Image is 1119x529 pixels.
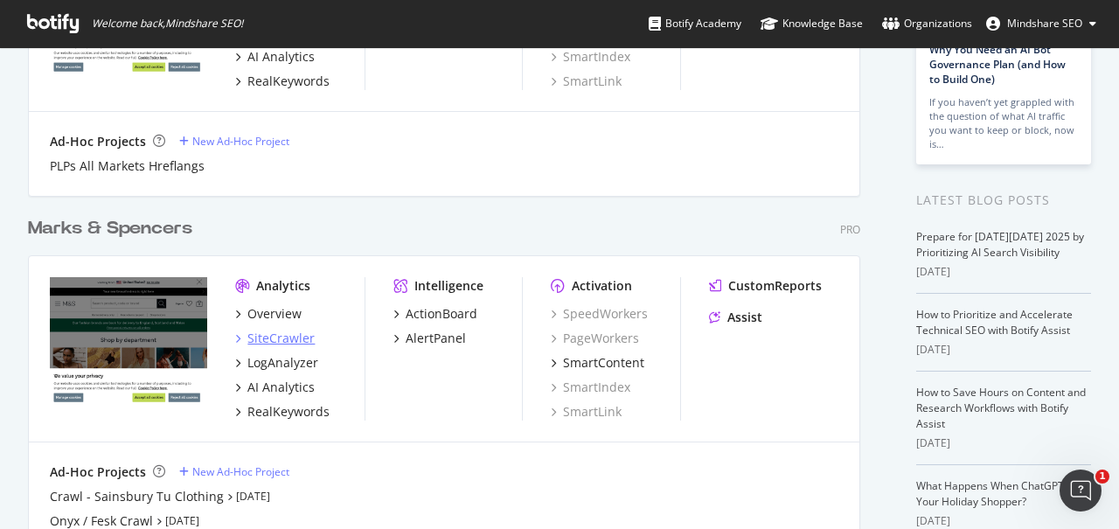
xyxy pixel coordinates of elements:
[247,305,302,323] div: Overview
[247,330,315,347] div: SiteCrawler
[728,277,822,295] div: CustomReports
[929,42,1066,87] a: Why You Need an AI Bot Governance Plan (and How to Build One)
[916,264,1091,280] div: [DATE]
[551,73,622,90] a: SmartLink
[256,277,310,295] div: Analytics
[50,277,207,403] img: www.marksandspencer.com/
[50,488,224,505] a: Crawl - Sainsbury Tu Clothing
[28,216,199,241] a: Marks & Spencers
[929,95,1078,151] div: If you haven’t yet grappled with the question of what AI traffic you want to keep or block, now is…
[563,354,644,372] div: SmartContent
[1060,470,1102,512] iframe: Intercom live chat
[709,277,822,295] a: CustomReports
[28,216,192,241] div: Marks & Spencers
[551,354,644,372] a: SmartContent
[235,73,330,90] a: RealKeywords
[406,305,477,323] div: ActionBoard
[192,134,289,149] div: New Ad-Hoc Project
[393,305,477,323] a: ActionBoard
[916,342,1091,358] div: [DATE]
[972,10,1110,38] button: Mindshare SEO
[551,48,630,66] a: SmartIndex
[235,305,302,323] a: Overview
[406,330,466,347] div: AlertPanel
[247,48,315,66] div: AI Analytics
[551,403,622,421] a: SmartLink
[572,277,632,295] div: Activation
[393,330,466,347] a: AlertPanel
[235,330,315,347] a: SiteCrawler
[727,309,762,326] div: Assist
[649,15,741,32] div: Botify Academy
[414,277,483,295] div: Intelligence
[882,15,972,32] div: Organizations
[165,513,199,528] a: [DATE]
[247,403,330,421] div: RealKeywords
[551,305,648,323] a: SpeedWorkers
[709,309,762,326] a: Assist
[179,134,289,149] a: New Ad-Hoc Project
[192,464,289,479] div: New Ad-Hoc Project
[1095,470,1109,484] span: 1
[761,15,863,32] div: Knowledge Base
[50,463,146,481] div: Ad-Hoc Projects
[916,513,1091,529] div: [DATE]
[235,48,315,66] a: AI Analytics
[916,307,1073,338] a: How to Prioritize and Accelerate Technical SEO with Botify Assist
[1007,16,1082,31] span: Mindshare SEO
[236,489,270,504] a: [DATE]
[916,191,1091,210] div: Latest Blog Posts
[179,464,289,479] a: New Ad-Hoc Project
[551,330,639,347] a: PageWorkers
[235,403,330,421] a: RealKeywords
[916,229,1084,260] a: Prepare for [DATE][DATE] 2025 by Prioritizing AI Search Visibility
[50,157,205,175] a: PLPs All Markets Hreflangs
[247,354,318,372] div: LogAnalyzer
[247,379,315,396] div: AI Analytics
[235,379,315,396] a: AI Analytics
[840,222,860,237] div: Pro
[235,354,318,372] a: LogAnalyzer
[50,133,146,150] div: Ad-Hoc Projects
[551,379,630,396] a: SmartIndex
[916,478,1074,509] a: What Happens When ChatGPT Is Your Holiday Shopper?
[247,73,330,90] div: RealKeywords
[916,435,1091,451] div: [DATE]
[916,385,1086,431] a: How to Save Hours on Content and Research Workflows with Botify Assist
[92,17,243,31] span: Welcome back, Mindshare SEO !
